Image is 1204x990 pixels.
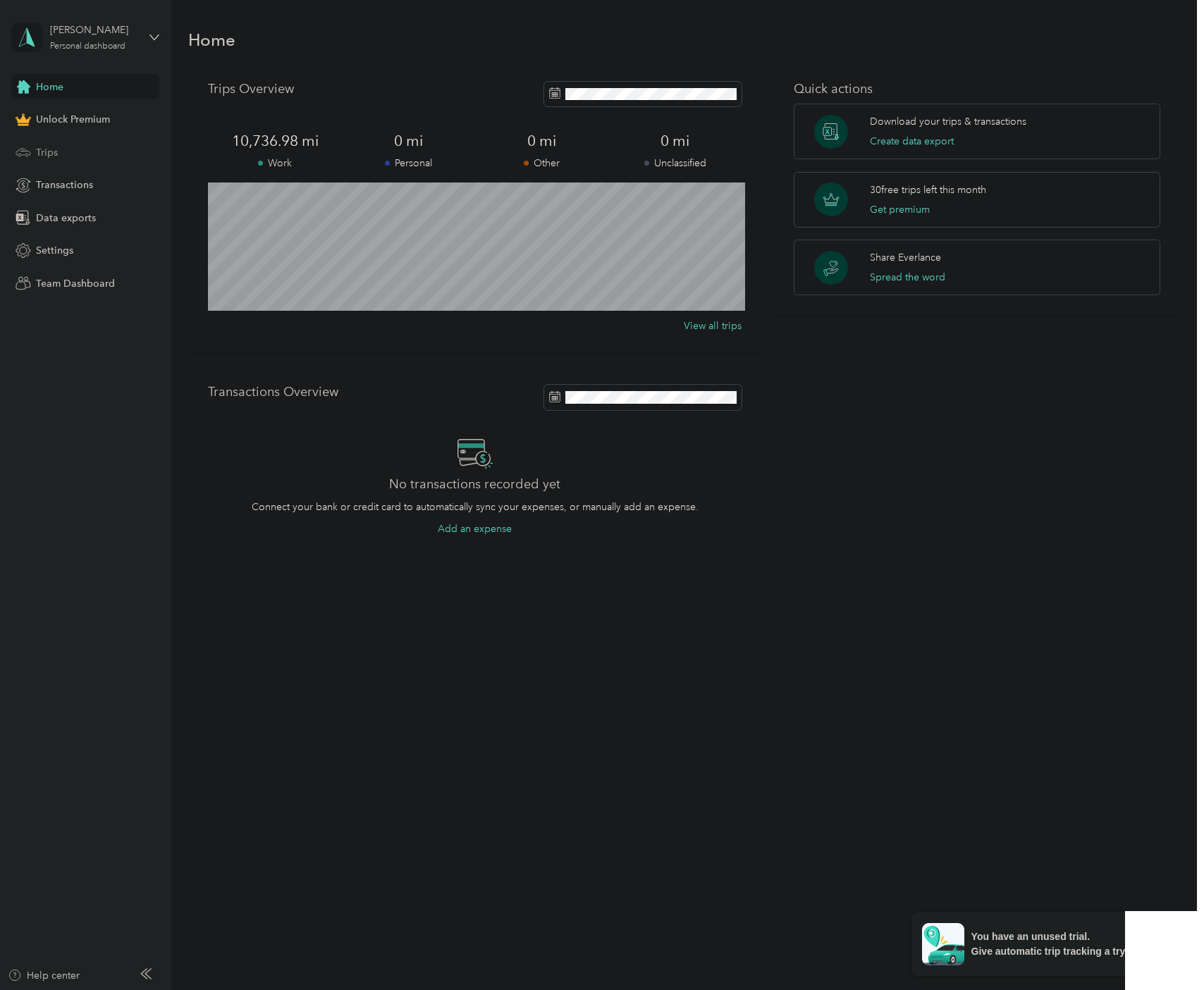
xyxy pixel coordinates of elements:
span: 10,736.98 mi [208,131,341,151]
p: 30 free trips left this month [870,182,986,197]
button: Spread the word [870,270,945,285]
p: Other [475,156,608,171]
button: Help center [8,968,80,983]
span: You have an unused trial. Give automatic trip tracking a try for free! [971,929,1165,959]
span: Home [36,80,63,94]
h2: No transactions recorded yet [389,477,560,492]
div: [PERSON_NAME] [50,23,138,37]
p: Share Everlance [870,250,941,265]
button: Get premium [870,202,930,217]
button: View all trips [684,318,742,333]
p: Transactions Overview [208,385,338,400]
button: Add an expense [438,521,512,536]
p: Quick actions [794,82,1160,97]
div: Personal dashboard [50,42,125,51]
p: Personal [342,156,475,171]
p: Connect your bank or credit card to automatically sync your expenses, or manually add an expense. [252,500,699,514]
span: Transactions [36,178,93,192]
span: 0 mi [342,131,475,151]
p: Trips Overview [208,82,294,97]
span: Trips [36,145,58,160]
span: Settings [36,243,73,258]
p: Work [208,156,341,171]
span: Data exports [36,211,96,225]
span: Team Dashboard [36,276,115,291]
h1: Home [188,32,235,47]
p: Unclassified [608,156,742,171]
button: Create data export [870,134,954,149]
span: Unlock Premium [36,112,110,127]
span: 0 mi [475,131,608,151]
iframe: Everlance-gr Chat Button Frame [1125,911,1204,990]
span: 0 mi [608,131,742,151]
p: Download your trips & transactions [870,114,1026,129]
